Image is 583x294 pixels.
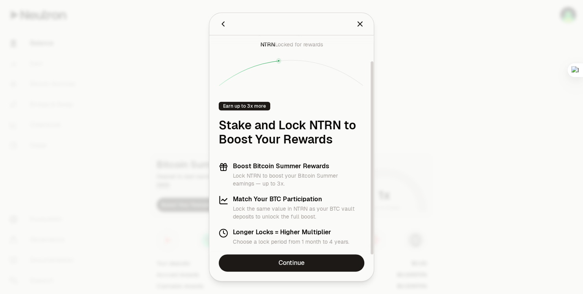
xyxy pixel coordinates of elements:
h3: Boost Bitcoin Summer Rewards [233,162,364,170]
div: Earn up to 3x more [219,102,270,110]
p: Lock NTRN to boost your Bitcoin Summer earnings — up to 3x. [233,172,364,187]
h3: Longer Locks = Higher Multiplier [233,228,349,236]
button: Back [219,18,227,29]
button: Close [356,18,364,29]
p: Lock the same value in NTRN as your BTC vault deposits to unlock the full boost. [233,205,364,220]
h3: Match Your BTC Participation [233,195,364,203]
span: NTRN [260,41,275,48]
p: Choose a lock period from 1 month to 4 years. [233,238,349,246]
div: Locked for rewards [260,40,323,48]
a: Continue [219,254,364,272]
h1: Stake and Lock NTRN to Boost Your Rewards [219,118,364,147]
